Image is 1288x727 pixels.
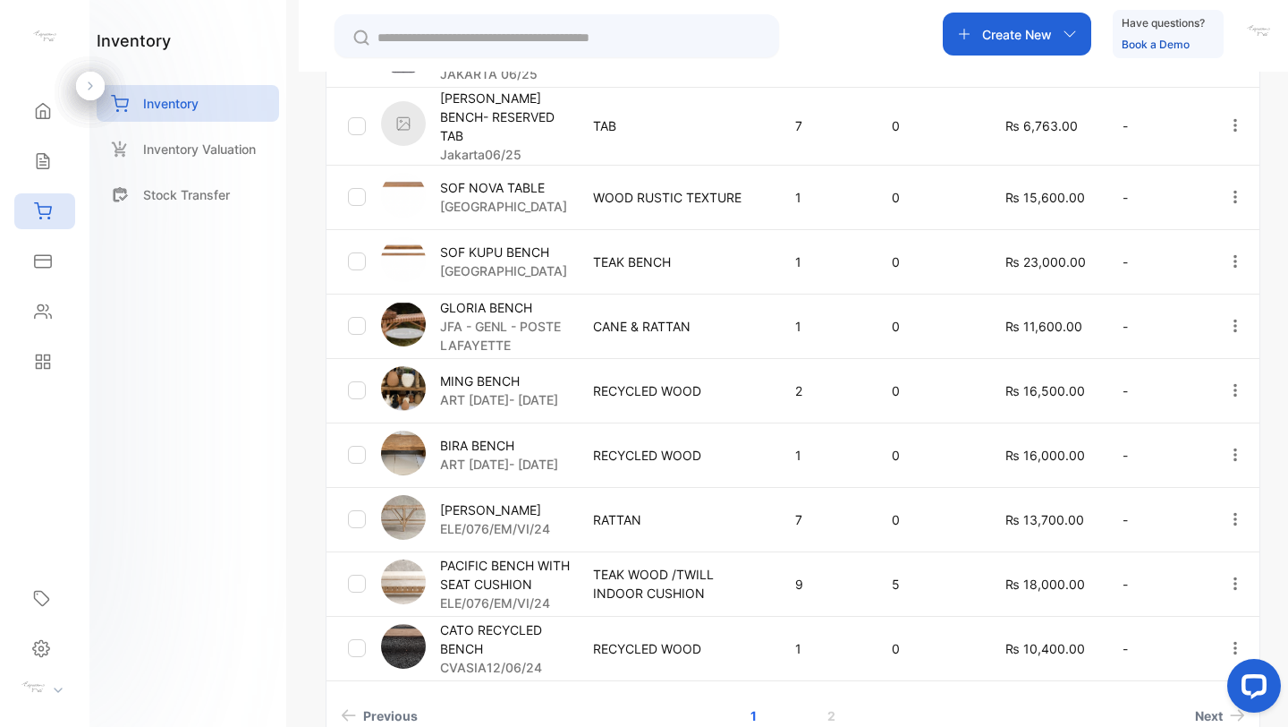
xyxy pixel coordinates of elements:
[1245,13,1272,56] button: avatar
[795,252,855,271] p: 1
[143,185,230,204] p: Stock Transfer
[1195,706,1223,725] span: Next
[1005,641,1085,656] span: ₨ 10,400.00
[1123,575,1191,594] p: -
[593,565,758,603] p: TEAK WOOD /TWILL INDOOR CUSHION
[440,455,558,474] p: ART [DATE]- [DATE]
[381,173,426,218] img: item
[1123,510,1191,529] p: -
[795,639,855,658] p: 1
[1005,118,1078,133] span: ₨ 6,763.00
[1245,18,1272,45] img: avatar
[20,674,47,701] img: profile
[1005,254,1086,269] span: ₨ 23,000.00
[440,261,567,280] p: [GEOGRAPHIC_DATA]
[1123,317,1191,336] p: -
[143,140,256,158] p: Inventory Valuation
[97,29,171,53] h1: inventory
[440,436,558,455] p: BIRA BENCH
[1123,639,1191,658] p: -
[1123,188,1191,207] p: -
[1123,252,1191,271] p: -
[795,116,855,135] p: 7
[593,252,758,271] p: TEAK BENCH
[892,639,969,658] p: 0
[892,252,969,271] p: 0
[795,510,855,529] p: 7
[1005,577,1085,592] span: ₨ 18,000.00
[795,381,855,400] p: 2
[381,101,426,146] img: item
[1005,512,1084,527] span: ₨ 13,700.00
[982,25,1052,44] p: Create New
[143,94,199,113] p: Inventory
[892,575,969,594] p: 5
[440,519,550,538] p: ELE/076/EM/VI/24
[593,188,758,207] p: WOOD RUSTIC TEXTURE
[97,85,279,122] a: Inventory
[1122,38,1190,51] a: Book a Demo
[892,188,969,207] p: 0
[892,381,969,400] p: 0
[593,381,758,400] p: RECYCLED WOOD
[593,639,758,658] p: RECYCLED WOOD
[440,197,567,216] p: [GEOGRAPHIC_DATA]
[440,372,558,390] p: MING BENCH
[440,594,571,612] p: ELE/076/EM/VI/24
[440,658,571,677] p: CVASIA12/06/24
[892,317,969,336] p: 0
[440,145,571,164] p: Jakarta06/25
[440,390,558,409] p: ART [DATE]- [DATE]
[381,624,426,669] img: item
[892,510,969,529] p: 0
[1213,652,1288,727] iframe: LiveChat chat widget
[440,317,571,355] p: JFA - GENL - POSTE LAFAYETTE
[1005,190,1085,205] span: ₨ 15,600.00
[381,431,426,475] img: item
[593,317,758,336] p: CANE & RATTAN
[381,366,426,411] img: item
[381,237,426,282] img: item
[440,64,571,83] p: JAKARTA 06/25
[1005,383,1085,398] span: ₨ 16,500.00
[795,575,855,594] p: 9
[31,23,58,50] img: logo
[440,556,571,594] p: PACIFIC BENCH WITH SEAT CUSHION
[593,116,758,135] p: TAB
[795,446,855,465] p: 1
[440,89,571,145] p: [PERSON_NAME] BENCH- RESERVED TAB
[97,176,279,213] a: Stock Transfer
[440,243,567,261] p: SOF KUPU BENCH
[795,317,855,336] p: 1
[593,446,758,465] p: RECYCLED WOOD
[440,178,567,197] p: SOF NOVA TABLE
[381,560,426,604] img: item
[1123,116,1191,135] p: -
[892,116,969,135] p: 0
[1005,319,1082,334] span: ₨ 11,600.00
[97,131,279,167] a: Inventory Valuation
[1123,381,1191,400] p: -
[795,188,855,207] p: 1
[1005,448,1085,463] span: ₨ 16,000.00
[1123,446,1191,465] p: -
[381,495,426,540] img: item
[892,446,969,465] p: 0
[593,510,758,529] p: RATTAN
[440,500,550,519] p: [PERSON_NAME]
[440,298,571,317] p: GLORIA BENCH
[943,13,1091,56] button: Create New
[381,302,426,346] img: item
[440,620,571,658] p: CATO RECYCLED BENCH
[363,706,418,725] span: Previous
[1122,14,1205,32] p: Have questions?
